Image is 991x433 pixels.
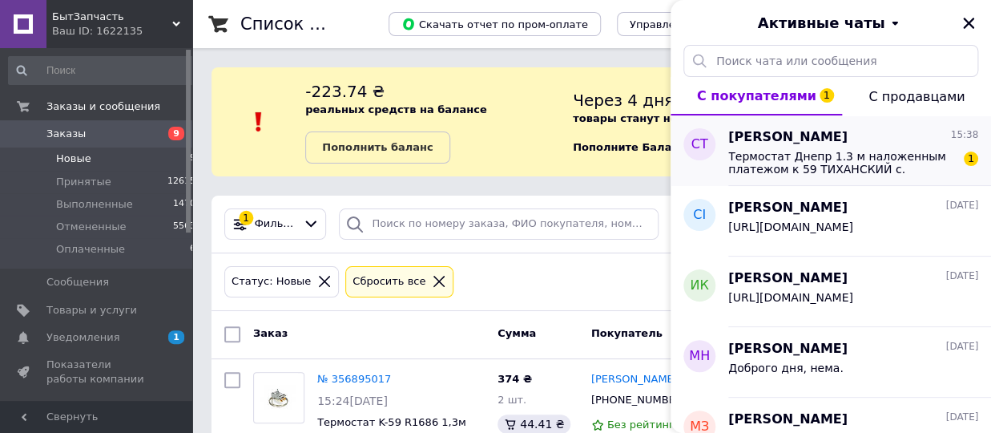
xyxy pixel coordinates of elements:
button: Активные чаты [715,13,946,34]
span: Оплаченные [56,242,125,257]
span: [PERSON_NAME] [728,199,848,217]
span: Покупатель [591,327,663,339]
span: 1 [820,88,834,103]
span: Выполненные [56,197,133,212]
span: Термостат Днепр 1.3 м наложенным платежом к 59 ТИХАНСКИЙ с.[STREET_ADDRESS] [728,150,956,176]
span: Принятые [56,175,111,189]
a: Фото товару [253,372,304,423]
button: Управление статусами [617,12,768,36]
span: 12615 [167,175,195,189]
span: 15:38 [950,128,978,142]
span: СІ [693,206,706,225]
span: 15:24[DATE] [317,395,388,407]
span: Заказ [253,327,288,339]
span: 1 [964,152,978,166]
span: МН [689,347,710,366]
span: [DATE] [945,199,978,212]
b: Пополнить баланс [322,141,433,153]
input: Поиск по номеру заказа, ФИО покупателя, номеру телефона, Email, номеру накладной [339,208,659,240]
input: Поиск чата или сообщения [683,45,978,77]
span: [DATE] [945,411,978,424]
img: Фото товару [260,373,298,423]
button: СТ[PERSON_NAME]15:38Термостат Днепр 1.3 м наложенным платежом к 59 ТИХАНСКИЙ с.[STREET_ADDRESS]1 [671,115,991,186]
span: Активные чаты [758,13,885,34]
span: БытЗапчасть [52,10,172,24]
div: Статус: Новые [228,273,314,290]
span: Без рейтинга [607,419,681,431]
span: 2 шт. [498,394,526,406]
span: [URL][DOMAIN_NAME] [728,221,853,233]
span: Сообщения [46,275,109,289]
span: Уведомления [46,330,119,345]
span: Отмененные [56,220,126,234]
span: 9 [168,127,184,140]
button: ИК[PERSON_NAME][DATE][URL][DOMAIN_NAME] [671,257,991,327]
span: [PERSON_NAME] [728,269,848,288]
a: [PERSON_NAME] [591,372,678,387]
span: Сумма [498,327,536,339]
span: Доброго дня, нема. [728,362,843,374]
span: -223.74 ₴ [305,82,385,101]
div: Сбросить все [349,273,429,290]
span: 5563 [173,220,195,234]
span: [PERSON_NAME] [728,411,848,429]
span: 1470 [173,197,195,212]
input: Поиск [8,56,197,85]
button: С покупателями1 [671,77,842,115]
h1: Список заказов [240,14,378,34]
button: СІ[PERSON_NAME][DATE][URL][DOMAIN_NAME] [671,186,991,257]
span: [URL][DOMAIN_NAME] [728,291,853,304]
button: С продавцами [842,77,991,115]
img: :exclamation: [247,110,271,134]
b: товары станут неактивны [573,112,728,124]
b: Пополните Баланс [573,141,685,153]
div: 1 [239,211,253,225]
span: С покупателями [697,88,816,103]
div: Ваш ID: 1622135 [52,24,192,38]
span: Панель управления [46,399,148,428]
button: Закрыть [959,14,978,33]
span: Скачать отчет по пром-оплате [401,17,588,31]
span: Показатели работы компании [46,358,148,386]
a: № 356895017 [317,373,391,385]
span: [PERSON_NAME] [728,340,848,358]
span: [DATE] [945,340,978,354]
div: [PHONE_NUMBER] [588,390,690,411]
span: Товары и услуги [46,303,137,318]
span: Заказы [46,127,86,141]
span: Управление статусами [630,18,755,30]
span: ИК [690,277,708,295]
span: [DATE] [945,269,978,283]
span: Заказы и сообщения [46,99,160,114]
span: СТ [691,136,708,154]
span: Новые [56,152,91,166]
button: Скачать отчет по пром-оплате [389,12,601,36]
b: реальных средств на балансе [305,103,487,115]
span: 1 [168,330,184,344]
button: МН[PERSON_NAME][DATE]Доброго дня, нема. [671,327,991,398]
span: [PERSON_NAME] [728,128,848,147]
span: Фильтры [255,216,296,232]
span: 374 ₴ [498,373,532,385]
div: , чтоб и далее получать заказы [573,80,972,164]
span: С продавцами [868,89,965,104]
a: Пополнить баланс [305,132,449,164]
span: Через 4 дня [573,91,674,110]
